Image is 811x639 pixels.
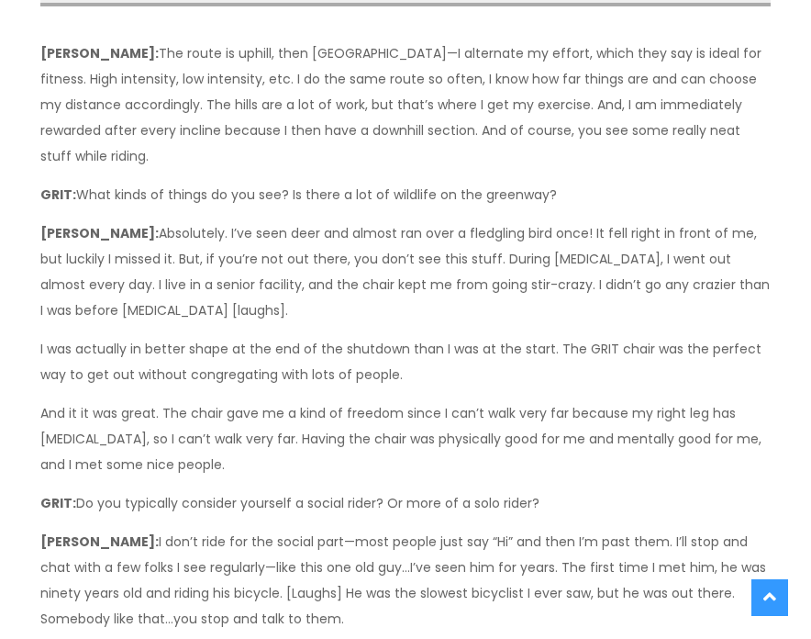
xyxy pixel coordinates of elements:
p: I was actually in better shape at the end of the shutdown than I was at the start. The GRIT chair... [40,336,771,387]
strong: [PERSON_NAME]: [40,224,159,242]
p: Do you typically consider yourself a social rider? Or more of a solo rider? [40,490,771,516]
strong: GRIT: [40,494,76,512]
strong: [PERSON_NAME]: [40,44,159,62]
strong: GRIT: [40,185,76,204]
p: Absolutely. I’ve seen deer and almost ran over a fledgling bird once! It fell right in front of m... [40,220,771,323]
p: And it it was great. The chair gave me a kind of freedom since I can’t walk very far because my r... [40,400,771,477]
p: The route is uphill, then [GEOGRAPHIC_DATA]—I alternate my effort, which they say is ideal for fi... [40,40,771,169]
strong: [PERSON_NAME]: [40,532,159,551]
p: I don’t ride for the social part—most people just say “Hi” and then I’m past them. I’ll stop and ... [40,529,771,632]
p: What kinds of things do you see? Is there a lot of wildlife on the greenway? [40,182,771,207]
